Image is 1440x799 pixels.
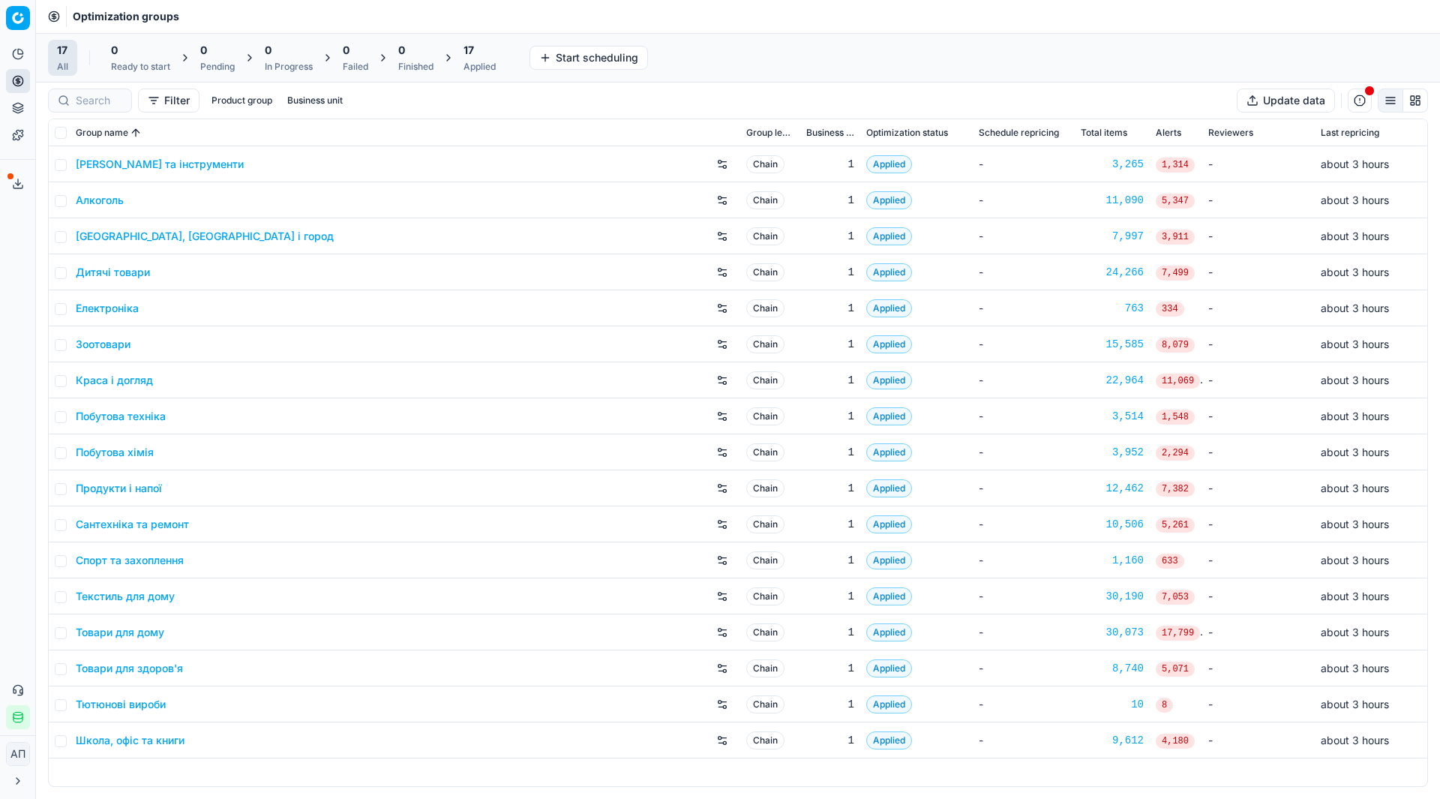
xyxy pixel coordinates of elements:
div: 3,265 [1081,157,1144,172]
td: - [973,542,1075,578]
div: 30,190 [1081,589,1144,604]
div: 1 [806,409,854,424]
div: 1 [806,373,854,388]
span: 1,548 [1156,410,1195,425]
a: 10,506 [1081,517,1144,532]
span: Reviewers [1208,127,1253,139]
span: Applied [866,587,912,605]
span: 17,799 [1156,626,1200,641]
td: - [973,686,1075,722]
a: Тютюнові вироби [76,697,166,712]
span: Chain [746,263,784,281]
div: 1 [806,337,854,352]
span: 0 [265,43,271,58]
span: Optimization status [866,127,948,139]
a: Зоотовари [76,337,130,352]
td: - [1202,326,1315,362]
div: 11,090 [1081,193,1144,208]
span: 0 [343,43,349,58]
td: - [1202,146,1315,182]
span: about 3 hours [1321,230,1389,242]
span: 334 [1156,302,1184,317]
td: - [973,362,1075,398]
div: In Progress [265,61,313,73]
span: 3,911 [1156,230,1195,245]
div: 10 [1081,697,1144,712]
span: about 3 hours [1321,482,1389,494]
td: - [1202,722,1315,758]
td: - [973,578,1075,614]
td: - [973,146,1075,182]
span: about 3 hours [1321,518,1389,530]
span: Chain [746,623,784,641]
a: 30,073 [1081,625,1144,640]
td: - [973,398,1075,434]
a: [PERSON_NAME] та інструменти [76,157,244,172]
span: АП [7,743,29,765]
a: Краса і догляд [76,373,153,388]
span: about 3 hours [1321,626,1389,638]
div: 1 [806,445,854,460]
div: 1 [806,553,854,568]
td: - [973,254,1075,290]
a: 763 [1081,301,1144,316]
div: Applied [463,61,496,73]
span: about 3 hours [1321,734,1389,746]
td: - [973,470,1075,506]
td: - [1202,254,1315,290]
td: - [1202,182,1315,218]
nav: breadcrumb [73,9,179,24]
span: Applied [866,191,912,209]
span: Chain [746,443,784,461]
td: - [973,506,1075,542]
button: Start scheduling [529,46,648,70]
div: 1 [806,661,854,676]
td: - [1202,506,1315,542]
a: 7,997 [1081,229,1144,244]
a: Спорт та захоплення [76,553,184,568]
td: - [1202,218,1315,254]
span: Applied [866,623,912,641]
span: about 3 hours [1321,446,1389,458]
span: Group name [76,127,128,139]
td: - [1202,362,1315,398]
a: Алкоголь [76,193,124,208]
span: 8,079 [1156,338,1195,353]
td: - [1202,434,1315,470]
div: Failed [343,61,368,73]
div: 22,964 [1081,373,1144,388]
span: Applied [866,335,912,353]
span: Schedule repricing [979,127,1059,139]
span: about 3 hours [1321,338,1389,350]
div: 15,585 [1081,337,1144,352]
div: 1 [806,625,854,640]
button: Product group [205,92,278,110]
span: about 3 hours [1321,590,1389,602]
div: Pending [200,61,235,73]
span: 17 [463,43,474,58]
span: 2,294 [1156,446,1195,461]
td: - [1202,470,1315,506]
td: - [973,650,1075,686]
span: Applied [866,515,912,533]
span: 5,261 [1156,518,1195,533]
td: - [1202,542,1315,578]
button: АП [6,742,30,766]
div: 1 [806,517,854,532]
a: 3,514 [1081,409,1144,424]
div: 12,462 [1081,481,1144,496]
div: Finished [398,61,433,73]
span: Group level [746,127,794,139]
div: 1 [806,481,854,496]
span: 8 [1156,698,1173,713]
a: 9,612 [1081,733,1144,748]
div: 24,266 [1081,265,1144,280]
td: - [973,290,1075,326]
span: about 3 hours [1321,374,1389,386]
td: - [973,326,1075,362]
a: Електроніка [76,301,139,316]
